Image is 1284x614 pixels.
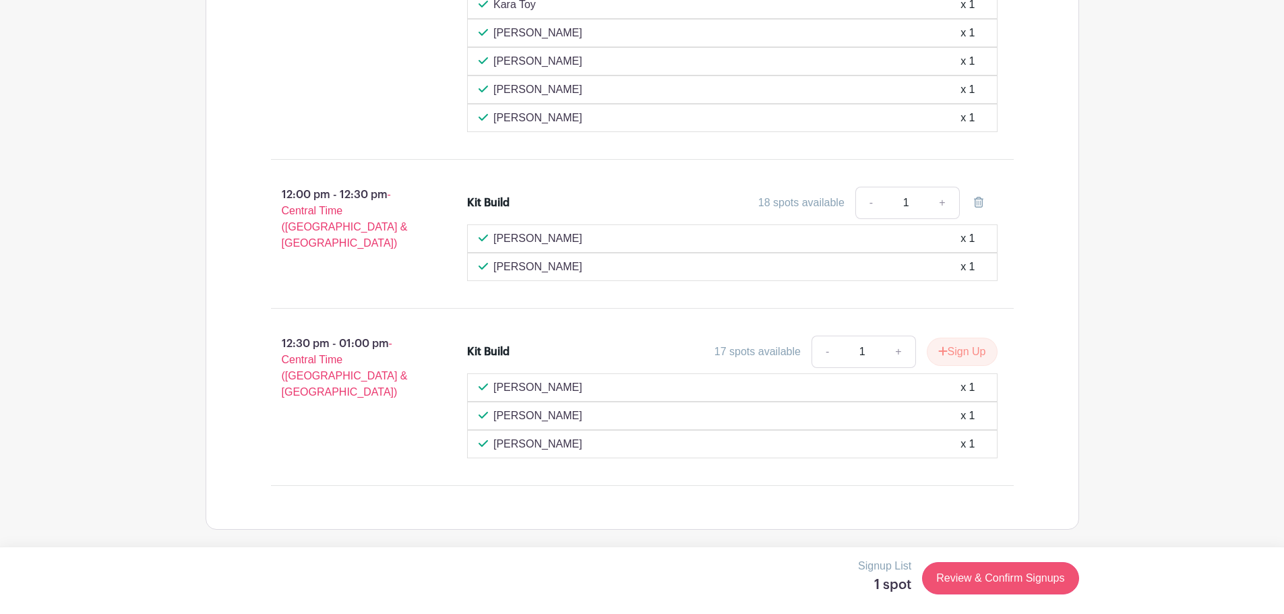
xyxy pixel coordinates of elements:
[282,189,408,249] span: - Central Time ([GEOGRAPHIC_DATA] & [GEOGRAPHIC_DATA])
[960,110,975,126] div: x 1
[960,259,975,275] div: x 1
[493,110,582,126] p: [PERSON_NAME]
[812,336,843,368] a: -
[858,558,911,574] p: Signup List
[858,577,911,593] h5: 1 spot
[960,379,975,396] div: x 1
[960,82,975,98] div: x 1
[493,408,582,424] p: [PERSON_NAME]
[882,336,915,368] a: +
[960,25,975,41] div: x 1
[960,231,975,247] div: x 1
[925,187,959,219] a: +
[467,344,510,360] div: Kit Build
[493,231,582,247] p: [PERSON_NAME]
[282,338,408,398] span: - Central Time ([GEOGRAPHIC_DATA] & [GEOGRAPHIC_DATA])
[249,181,446,257] p: 12:00 pm - 12:30 pm
[493,436,582,452] p: [PERSON_NAME]
[758,195,845,211] div: 18 spots available
[855,187,886,219] a: -
[493,259,582,275] p: [PERSON_NAME]
[467,195,510,211] div: Kit Build
[922,562,1078,594] a: Review & Confirm Signups
[960,436,975,452] div: x 1
[249,330,446,406] p: 12:30 pm - 01:00 pm
[493,82,582,98] p: [PERSON_NAME]
[493,25,582,41] p: [PERSON_NAME]
[927,338,998,366] button: Sign Up
[960,53,975,69] div: x 1
[493,379,582,396] p: [PERSON_NAME]
[493,53,582,69] p: [PERSON_NAME]
[714,344,801,360] div: 17 spots available
[960,408,975,424] div: x 1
